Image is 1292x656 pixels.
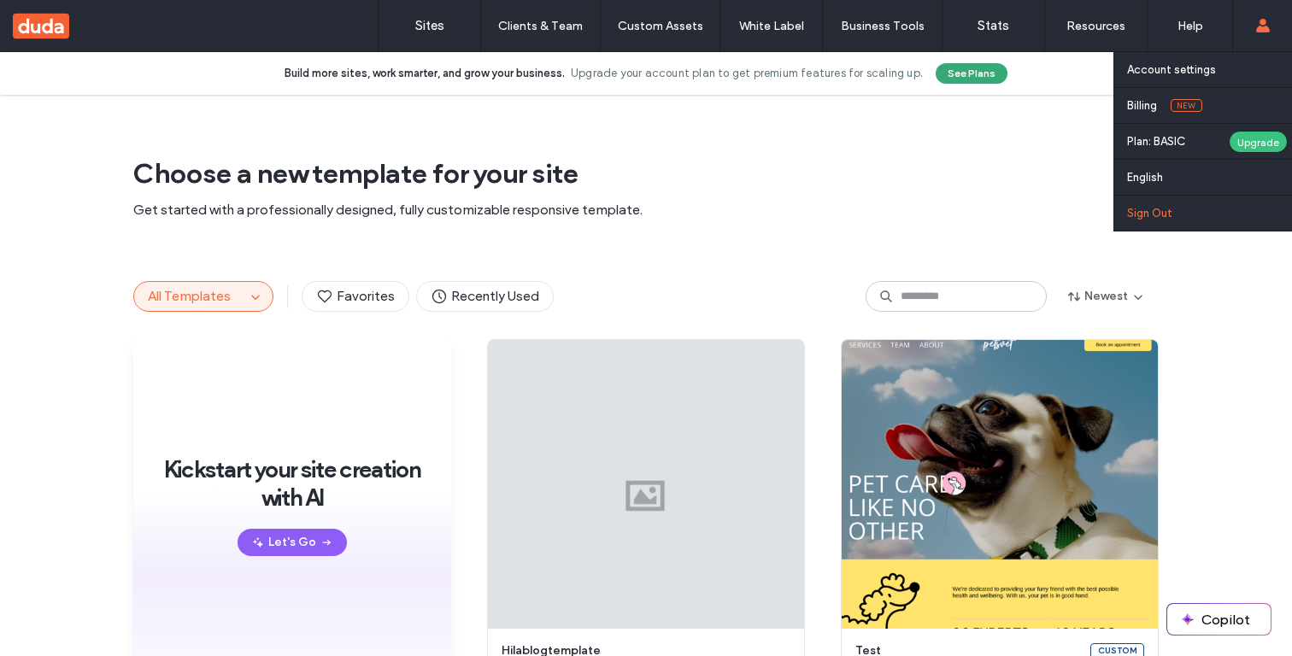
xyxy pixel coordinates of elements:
[1127,52,1292,87] a: Account settings
[936,63,1007,84] button: See Plans
[1177,19,1203,33] label: Help
[618,19,703,33] label: Custom Assets
[498,19,583,33] label: Clients & Team
[1127,171,1163,184] label: English
[1127,135,1229,148] label: Plan: BASIC
[1127,88,1292,123] a: BillingNew
[285,65,565,82] span: Build more sites, work smarter, and grow your business.
[238,529,347,556] button: Let's Go
[148,288,231,304] span: All Templates
[841,19,925,33] label: Business Tools
[978,18,1009,33] label: Stats
[133,156,1159,190] span: Choose a new template for your site
[133,201,1159,220] span: Get started with a professionally designed, fully customizable responsive template.
[1066,19,1125,33] label: Resources
[1167,604,1271,635] button: Copilot
[159,455,426,512] span: Kickstart your site creation with AI
[415,18,444,33] label: Sites
[1127,196,1292,231] a: Sign Out
[739,19,804,33] label: White Label
[302,281,409,312] button: Favorites
[1127,207,1172,220] label: Sign Out
[134,282,245,311] button: All Templates
[416,281,554,312] button: Recently Used
[1127,63,1216,76] label: Account settings
[431,287,539,306] span: Recently Used
[1127,99,1157,112] label: Billing
[1171,99,1202,112] span: New
[1229,131,1288,153] div: Upgrade
[316,287,395,306] span: Favorites
[571,65,923,82] span: Upgrade your account plan to get premium features for scaling up.
[1054,283,1159,310] button: Newest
